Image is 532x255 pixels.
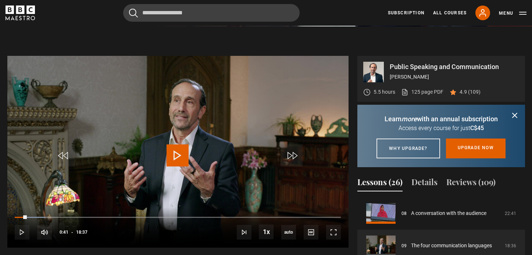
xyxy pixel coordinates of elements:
p: Access every course for just [366,124,516,133]
a: Why upgrade? [376,139,440,158]
p: Public Speaking and Communication [390,64,519,70]
a: Upgrade now [446,139,506,158]
svg: BBC Maestro [6,6,35,20]
div: Progress Bar [15,217,340,218]
p: [PERSON_NAME] [390,73,519,81]
button: Playback Rate [259,225,274,239]
a: All Courses [433,10,467,16]
p: Learn with an annual subscription [366,114,516,124]
span: auto [281,225,296,240]
button: Reviews (109) [446,176,496,191]
button: Submit the search query [129,8,138,18]
button: Captions [304,225,318,240]
button: Next Lesson [237,225,251,240]
span: 0:41 [60,226,68,239]
a: Subscription [388,10,424,16]
button: Mute [37,225,52,240]
span: 18:37 [76,226,88,239]
button: Fullscreen [326,225,341,240]
video-js: Video Player [7,56,349,248]
span: - [71,230,73,235]
div: Current quality: 720p [281,225,296,240]
span: C$45 [470,125,484,132]
a: The four communication languages [411,242,492,249]
button: Lessons (26) [357,176,403,191]
i: more [401,115,417,123]
button: Play [15,225,29,240]
p: 5.5 hours [374,88,395,96]
input: Search [123,4,300,22]
p: 4.9 (109) [460,88,481,96]
button: Details [411,176,438,191]
button: Toggle navigation [499,10,526,17]
a: 125 page PDF [401,88,443,96]
a: A conversation with the audience [411,209,486,217]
